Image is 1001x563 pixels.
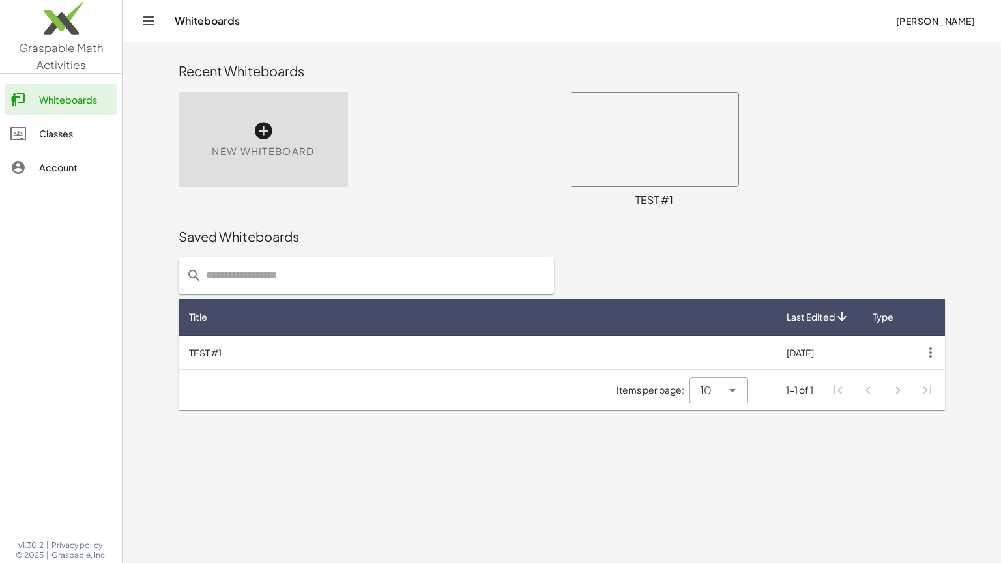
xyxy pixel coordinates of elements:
[189,310,207,324] span: Title
[617,383,689,397] span: Items per page:
[179,227,945,246] div: Saved Whiteboards
[5,84,117,115] a: Whiteboards
[570,192,739,208] div: TEST #1
[5,152,117,183] a: Account
[700,383,712,398] span: 10
[212,144,314,159] span: New Whiteboard
[186,268,202,283] i: prepended action
[39,160,111,175] div: Account
[787,310,835,324] span: Last Edited
[19,40,104,72] span: Graspable Math Activities
[138,10,159,31] button: Toggle navigation
[39,92,111,108] div: Whiteboards
[18,540,44,551] span: v1.30.2
[46,550,49,560] span: |
[786,383,813,397] div: 1-1 of 1
[51,540,107,551] a: Privacy policy
[885,9,985,33] button: [PERSON_NAME]
[873,310,893,324] span: Type
[5,118,117,149] a: Classes
[824,375,942,405] nav: Pagination Navigation
[46,540,49,551] span: |
[895,15,975,27] span: [PERSON_NAME]
[39,126,111,141] div: Classes
[51,550,107,560] span: Graspable, Inc.
[179,336,776,369] td: TEST #1
[179,62,945,80] div: Recent Whiteboards
[776,336,860,369] td: [DATE]
[16,550,44,560] span: © 2025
